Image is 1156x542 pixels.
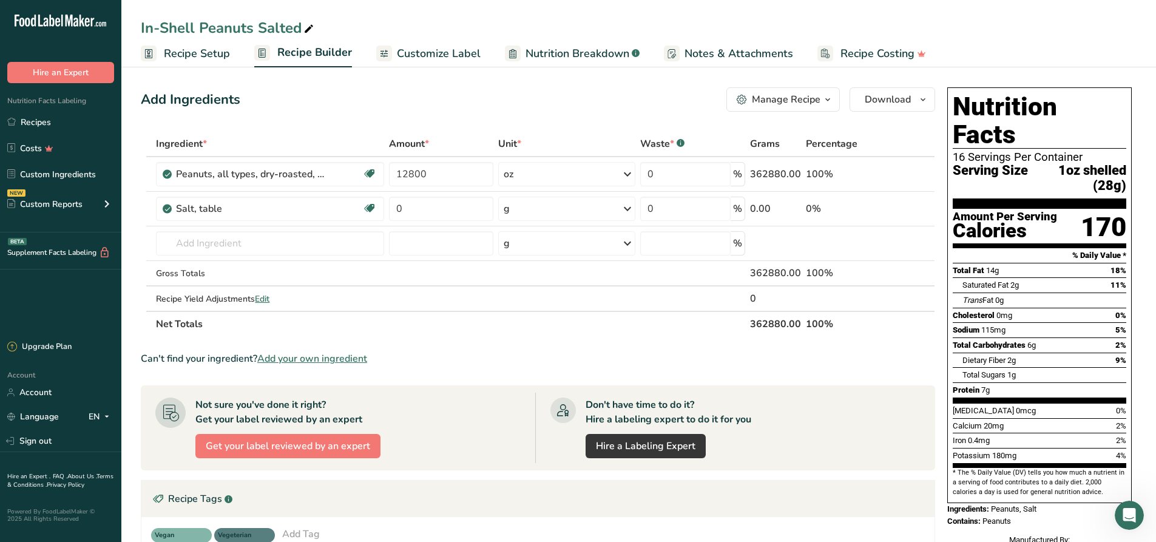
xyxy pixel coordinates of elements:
[255,293,269,305] span: Edit
[752,92,820,107] div: Manage Recipe
[389,137,429,151] span: Amount
[195,398,362,427] div: Not sure you've done it right? Get your label reviewed by an expert
[195,434,380,458] button: Get your label reviewed by an expert
[962,296,982,305] i: Trans
[7,62,114,83] button: Hire an Expert
[750,266,801,280] div: 362880.00
[586,434,706,458] a: Hire a Labeling Expert
[141,90,240,110] div: Add Ingredients
[953,340,1026,350] span: Total Carbohydrates
[684,46,793,62] span: Notes & Attachments
[953,93,1126,149] h1: Nutrition Facts
[726,87,840,112] button: Manage Recipe
[67,472,96,481] a: About Us .
[7,472,113,489] a: Terms & Conditions .
[1115,340,1126,350] span: 2%
[7,406,59,427] a: Language
[504,236,510,251] div: g
[7,341,72,353] div: Upgrade Plan
[817,40,926,67] a: Recipe Costing
[1116,436,1126,445] span: 2%
[254,39,352,68] a: Recipe Builder
[803,311,880,336] th: 100%
[806,167,877,181] div: 100%
[996,311,1012,320] span: 0mg
[806,266,877,280] div: 100%
[750,167,801,181] div: 362880.00
[981,385,990,395] span: 7g
[218,530,260,541] span: Vegeterian
[176,167,328,181] div: Peanuts, all types, dry-roasted, with salt
[750,137,780,151] span: Grams
[141,351,935,366] div: Can't find your ingredient?
[1028,163,1126,193] span: 1oz shelled (28g)
[257,351,367,366] span: Add your own ingredient
[141,17,316,39] div: In-Shell Peanuts Salted
[968,436,990,445] span: 0.4mg
[141,481,935,517] div: Recipe Tags
[505,40,640,67] a: Nutrition Breakdown
[206,439,370,453] span: Get your label reviewed by an expert
[953,222,1057,240] div: Calories
[89,410,114,424] div: EN
[750,291,801,306] div: 0
[397,46,481,62] span: Customize Label
[947,504,989,513] span: Ingredients:
[640,137,684,151] div: Waste
[850,87,935,112] button: Download
[156,293,384,305] div: Recipe Yield Adjustments
[1115,325,1126,334] span: 5%
[953,451,990,460] span: Potassium
[750,202,801,216] div: 0.00
[176,202,328,216] div: Salt, table
[962,356,1006,365] span: Dietary Fiber
[992,451,1016,460] span: 180mg
[806,137,857,151] span: Percentage
[164,46,230,62] span: Recipe Setup
[7,189,25,197] div: NEW
[995,296,1004,305] span: 0g
[155,530,197,541] span: Vegan
[156,231,384,256] input: Add Ingredient
[953,211,1057,223] div: Amount Per Serving
[865,92,911,107] span: Download
[953,421,982,430] span: Calcium
[526,46,629,62] span: Nutrition Breakdown
[953,311,995,320] span: Cholesterol
[953,266,984,275] span: Total Fat
[1081,211,1126,243] div: 170
[1115,501,1144,530] iframe: Intercom live chat
[7,472,50,481] a: Hire an Expert .
[991,504,1036,513] span: Peanuts, Salt
[376,40,481,67] a: Customize Label
[953,325,979,334] span: Sodium
[504,202,510,216] div: g
[1110,266,1126,275] span: 18%
[981,325,1006,334] span: 115mg
[982,517,1011,526] span: Peanuts
[953,385,979,395] span: Protein
[664,40,793,67] a: Notes & Attachments
[1116,451,1126,460] span: 4%
[53,472,67,481] a: FAQ .
[1007,370,1016,379] span: 1g
[586,398,751,427] div: Don't have time to do it? Hire a labeling expert to do it for you
[156,267,384,280] div: Gross Totals
[1010,280,1019,290] span: 2g
[962,296,993,305] span: Fat
[953,406,1014,415] span: [MEDICAL_DATA]
[1016,406,1036,415] span: 0mcg
[141,40,230,67] a: Recipe Setup
[1115,356,1126,365] span: 9%
[953,248,1126,263] section: % Daily Value *
[840,46,914,62] span: Recipe Costing
[154,311,748,336] th: Net Totals
[986,266,999,275] span: 14g
[962,370,1006,379] span: Total Sugars
[748,311,803,336] th: 362880.00
[7,198,83,211] div: Custom Reports
[953,163,1028,193] span: Serving Size
[953,468,1126,498] section: * The % Daily Value (DV) tells you how much a nutrient in a serving of food contributes to a dail...
[7,508,114,523] div: Powered By FoodLabelMaker © 2025 All Rights Reserved
[984,421,1004,430] span: 20mg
